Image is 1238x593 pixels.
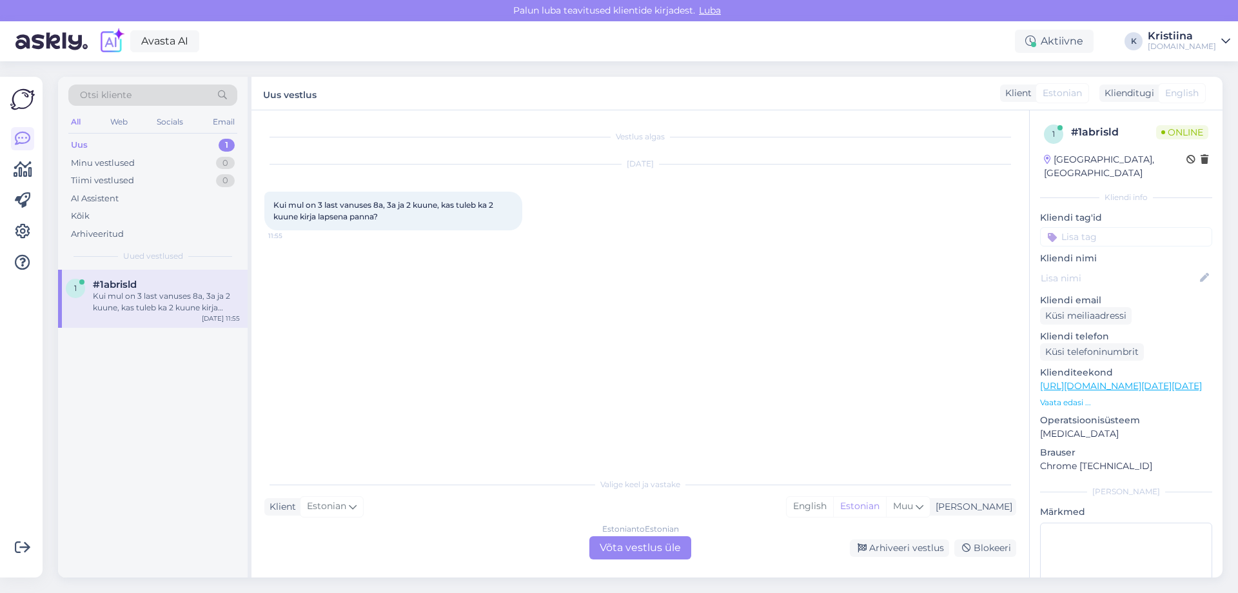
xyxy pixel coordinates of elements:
div: English [787,497,833,516]
div: K [1125,32,1143,50]
span: 1 [1052,129,1055,139]
div: Estonian to Estonian [602,523,679,535]
span: 11:55 [268,231,317,241]
div: [GEOGRAPHIC_DATA], [GEOGRAPHIC_DATA] [1044,153,1186,180]
div: Kui mul on 3 last vanuses 8a, 3a ja 2 kuune, kas tuleb ka 2 kuune kirja lapsena panna? [93,290,240,314]
div: Tiimi vestlused [71,174,134,187]
div: [DOMAIN_NAME] [1148,41,1216,52]
span: Luba [695,5,725,16]
p: Kliendi nimi [1040,252,1212,265]
p: [MEDICAL_DATA] [1040,427,1212,441]
div: [DATE] 11:55 [202,314,240,323]
div: # 1abrisld [1071,125,1156,140]
div: All [68,114,83,130]
span: Uued vestlused [123,250,183,262]
div: Email [210,114,237,130]
img: explore-ai [98,28,125,55]
span: Estonian [1043,86,1082,100]
span: #1abrisld [93,279,137,290]
div: 0 [216,157,235,170]
div: Kliendi info [1040,192,1212,203]
span: Muu [893,500,913,512]
div: Küsi meiliaadressi [1040,307,1132,325]
p: Kliendi tag'id [1040,211,1212,225]
div: Võta vestlus üle [589,536,691,559]
div: [DATE] [264,158,1016,170]
div: Arhiveeritud [71,228,124,241]
span: Otsi kliente [80,88,132,102]
p: Chrome [TECHNICAL_ID] [1040,459,1212,473]
div: Web [108,114,130,130]
span: English [1165,86,1199,100]
span: 1 [74,283,77,293]
div: Socials [154,114,186,130]
span: Estonian [307,499,346,514]
div: Valige keel ja vastake [264,479,1016,490]
div: Blokeeri [954,539,1016,557]
div: Uus [71,139,88,152]
div: [PERSON_NAME] [1040,486,1212,498]
div: Kristiina [1148,31,1216,41]
div: Kõik [71,210,90,223]
input: Lisa tag [1040,227,1212,246]
p: Operatsioonisüsteem [1040,414,1212,427]
p: Brauser [1040,446,1212,459]
span: Online [1156,125,1208,139]
div: Klient [264,500,296,514]
p: Kliendi telefon [1040,330,1212,343]
div: Arhiveeri vestlus [850,539,949,557]
div: Vestlus algas [264,131,1016,143]
span: Kui mul on 3 last vanuses 8a, 3a ja 2 kuune, kas tuleb ka 2 kuune kirja lapsena panna? [273,200,495,221]
a: [URL][DOMAIN_NAME][DATE][DATE] [1040,380,1202,392]
input: Lisa nimi [1041,271,1197,285]
a: Kristiina[DOMAIN_NAME] [1148,31,1230,52]
div: 0 [216,174,235,187]
div: Estonian [833,497,886,516]
p: Vaata edasi ... [1040,397,1212,408]
div: Minu vestlused [71,157,135,170]
div: Aktiivne [1015,30,1094,53]
p: Kliendi email [1040,294,1212,307]
p: Klienditeekond [1040,366,1212,379]
div: Küsi telefoninumbrit [1040,343,1144,361]
img: Askly Logo [10,87,35,112]
a: Avasta AI [130,30,199,52]
div: AI Assistent [71,192,119,205]
label: Uus vestlus [263,85,317,102]
div: Klienditugi [1099,86,1154,100]
p: Märkmed [1040,505,1212,519]
div: 1 [219,139,235,152]
div: Klient [1000,86,1032,100]
div: [PERSON_NAME] [930,500,1012,514]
